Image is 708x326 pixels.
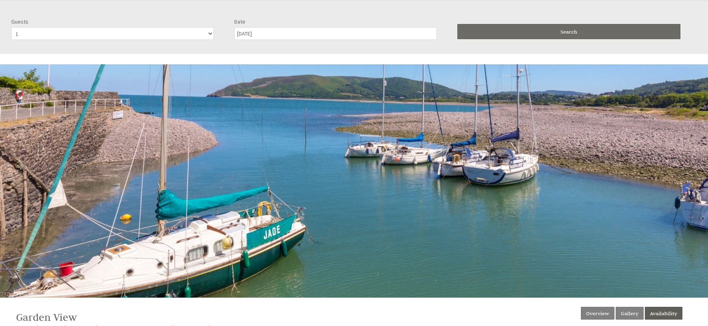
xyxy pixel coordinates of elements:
a: Gallery [616,307,644,320]
label: Guests [11,18,214,25]
a: Garden View [16,311,77,324]
span: Search [560,28,577,35]
label: Date [234,18,437,25]
button: Search [457,24,680,39]
a: Overview [581,307,614,320]
a: Availability [645,307,682,320]
input: Arrival Date [234,27,437,40]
